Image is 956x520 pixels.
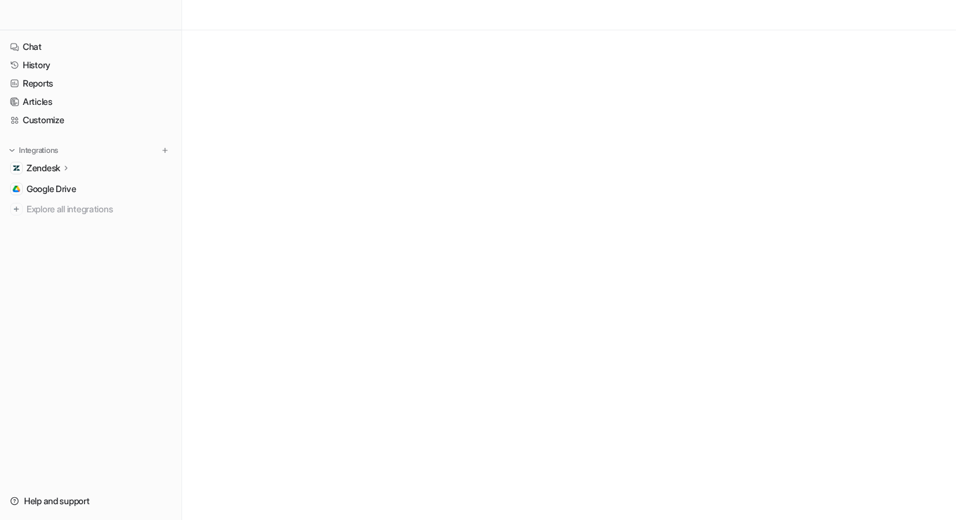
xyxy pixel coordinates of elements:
img: menu_add.svg [161,146,169,155]
a: Chat [5,38,176,56]
p: Zendesk [27,162,60,174]
a: Reports [5,75,176,92]
img: expand menu [8,146,16,155]
img: Google Drive [13,185,20,193]
a: Explore all integrations [5,200,176,218]
a: Customize [5,111,176,129]
p: Integrations [19,145,58,155]
a: Articles [5,93,176,111]
span: Google Drive [27,183,77,195]
img: Zendesk [13,164,20,172]
a: Help and support [5,492,176,510]
a: Google DriveGoogle Drive [5,180,176,198]
img: explore all integrations [10,203,23,215]
a: History [5,56,176,74]
span: Explore all integrations [27,199,171,219]
button: Integrations [5,144,62,157]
